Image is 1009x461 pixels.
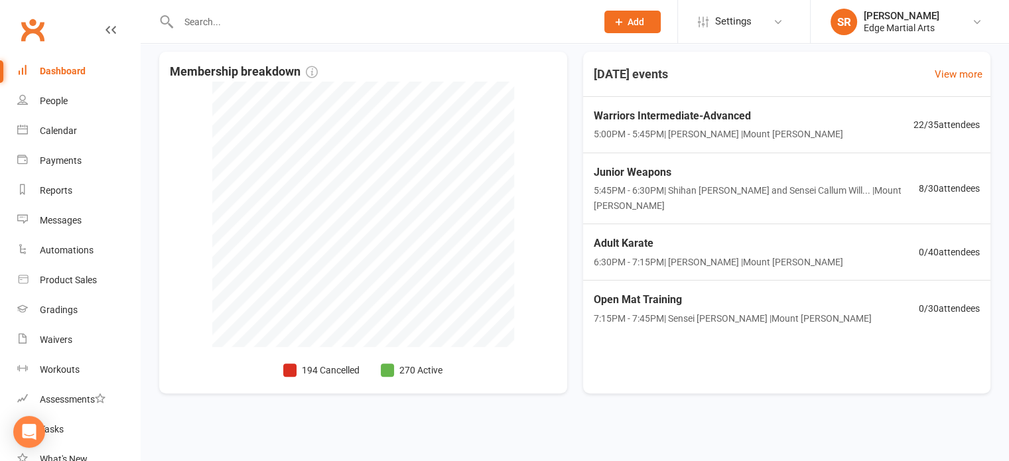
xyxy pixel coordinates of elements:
li: 270 Active [381,363,442,377]
a: Clubworx [16,13,49,46]
span: 0 / 30 attendees [919,301,980,316]
a: Messages [17,206,140,235]
span: Junior Weapons [594,164,919,181]
span: Membership breakdown [170,62,318,82]
div: Edge Martial Arts [864,22,939,34]
input: Search... [174,13,587,31]
div: SR [831,9,857,35]
a: People [17,86,140,116]
div: Payments [40,155,82,166]
span: 0 / 40 attendees [919,245,980,259]
a: Workouts [17,355,140,385]
a: View more [935,66,982,82]
span: Settings [715,7,752,36]
div: Messages [40,215,82,226]
div: Gradings [40,304,78,315]
a: Automations [17,235,140,265]
span: Warriors Intermediate-Advanced [594,107,843,125]
div: Calendar [40,125,77,136]
a: Dashboard [17,56,140,86]
span: 7:15PM - 7:45PM | Sensei [PERSON_NAME] | Mount [PERSON_NAME] [594,311,872,326]
li: 194 Cancelled [283,363,360,377]
a: Assessments [17,385,140,415]
h3: [DATE] events [583,62,679,86]
div: Dashboard [40,66,86,76]
span: 6:30PM - 7:15PM | [PERSON_NAME] | Mount [PERSON_NAME] [594,255,843,269]
a: Tasks [17,415,140,444]
span: 8 / 30 attendees [919,181,980,196]
span: 22 / 35 attendees [913,117,980,132]
span: 5:00PM - 5:45PM | [PERSON_NAME] | Mount [PERSON_NAME] [594,127,843,141]
div: Open Intercom Messenger [13,416,45,448]
span: Add [628,17,644,27]
a: Waivers [17,325,140,355]
span: 5:45PM - 6:30PM | Shihan [PERSON_NAME] and Sensei Callum Will... | Mount [PERSON_NAME] [594,183,919,213]
div: Tasks [40,424,64,434]
a: Reports [17,176,140,206]
span: Open Mat Training [594,291,872,308]
a: Calendar [17,116,140,146]
div: People [40,96,68,106]
a: Payments [17,146,140,176]
div: Waivers [40,334,72,345]
a: Product Sales [17,265,140,295]
div: [PERSON_NAME] [864,10,939,22]
div: Automations [40,245,94,255]
div: Assessments [40,394,105,405]
div: Product Sales [40,275,97,285]
div: Workouts [40,364,80,375]
button: Add [604,11,661,33]
span: Adult Karate [594,235,843,252]
a: Gradings [17,295,140,325]
div: Reports [40,185,72,196]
